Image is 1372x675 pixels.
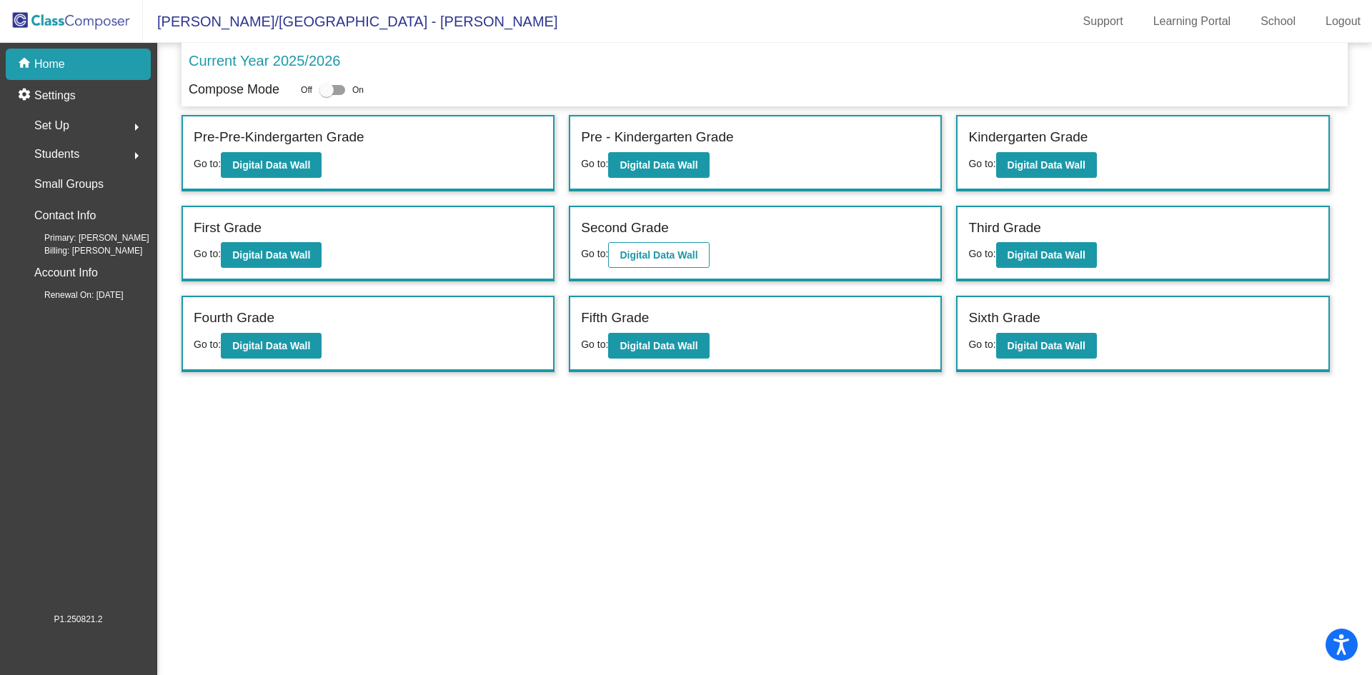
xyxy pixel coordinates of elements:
b: Digital Data Wall [620,249,697,261]
b: Digital Data Wall [232,249,310,261]
span: Go to: [581,339,608,350]
span: [PERSON_NAME]/[GEOGRAPHIC_DATA] - [PERSON_NAME] [143,10,557,33]
b: Digital Data Wall [232,340,310,351]
p: Account Info [34,263,98,283]
p: Contact Info [34,206,96,226]
label: Kindergarten Grade [968,127,1088,148]
b: Digital Data Wall [620,159,697,171]
label: Sixth Grade [968,308,1040,329]
mat-icon: settings [17,87,34,104]
p: Small Groups [34,174,104,194]
span: Go to: [581,158,608,169]
mat-icon: arrow_right [128,119,145,136]
span: Students [34,144,79,164]
p: Settings [34,87,76,104]
button: Digital Data Wall [221,333,322,359]
a: Logout [1314,10,1372,33]
button: Digital Data Wall [996,333,1097,359]
a: Support [1072,10,1135,33]
a: Learning Portal [1142,10,1243,33]
b: Digital Data Wall [1008,340,1085,351]
button: Digital Data Wall [996,242,1097,268]
span: Off [301,84,312,96]
label: Fourth Grade [194,308,274,329]
b: Digital Data Wall [1008,249,1085,261]
span: Go to: [194,339,221,350]
span: Go to: [194,158,221,169]
span: Go to: [968,339,995,350]
span: Billing: [PERSON_NAME] [21,244,142,257]
span: Primary: [PERSON_NAME] [21,231,149,244]
button: Digital Data Wall [608,333,709,359]
span: On [352,84,364,96]
button: Digital Data Wall [608,242,709,268]
b: Digital Data Wall [620,340,697,351]
span: Set Up [34,116,69,136]
label: Fifth Grade [581,308,649,329]
p: Current Year 2025/2026 [189,50,340,71]
label: First Grade [194,218,262,239]
p: Compose Mode [189,80,279,99]
span: Go to: [968,158,995,169]
span: Renewal On: [DATE] [21,289,123,301]
button: Digital Data Wall [221,242,322,268]
span: Go to: [581,248,608,259]
button: Digital Data Wall [221,152,322,178]
mat-icon: arrow_right [128,147,145,164]
label: Third Grade [968,218,1040,239]
span: Go to: [194,248,221,259]
span: Go to: [968,248,995,259]
button: Digital Data Wall [608,152,709,178]
b: Digital Data Wall [1008,159,1085,171]
p: Home [34,56,65,73]
label: Pre - Kindergarten Grade [581,127,733,148]
mat-icon: home [17,56,34,73]
button: Digital Data Wall [996,152,1097,178]
label: Pre-Pre-Kindergarten Grade [194,127,364,148]
b: Digital Data Wall [232,159,310,171]
label: Second Grade [581,218,669,239]
a: School [1249,10,1307,33]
